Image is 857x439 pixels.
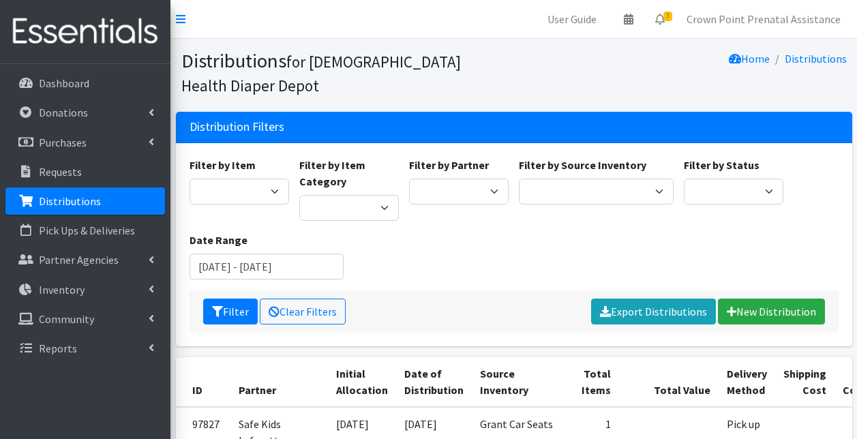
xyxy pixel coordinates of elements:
[729,52,770,65] a: Home
[181,49,509,96] h1: Distributions
[676,5,852,33] a: Crown Point Prenatal Assistance
[5,99,165,126] a: Donations
[5,246,165,273] a: Partner Agencies
[537,5,607,33] a: User Guide
[190,232,247,248] label: Date Range
[39,253,119,267] p: Partner Agencies
[519,157,646,173] label: Filter by Source Inventory
[39,312,94,326] p: Community
[396,357,472,407] th: Date of Distribution
[5,217,165,244] a: Pick Ups & Deliveries
[190,254,344,279] input: January 1, 2011 - December 31, 2011
[409,157,489,173] label: Filter by Partner
[5,276,165,303] a: Inventory
[5,70,165,97] a: Dashboard
[718,299,825,324] a: New Distribution
[619,357,719,407] th: Total Value
[39,106,88,119] p: Donations
[591,299,716,324] a: Export Distributions
[181,52,461,95] small: for [DEMOGRAPHIC_DATA] Health Diaper Depot
[39,224,135,237] p: Pick Ups & Deliveries
[39,283,85,297] p: Inventory
[684,157,760,173] label: Filter by Status
[39,194,101,208] p: Distributions
[190,157,256,173] label: Filter by Item
[39,136,87,149] p: Purchases
[203,299,258,324] button: Filter
[5,129,165,156] a: Purchases
[663,12,672,21] span: 3
[472,357,569,407] th: Source Inventory
[230,357,328,407] th: Partner
[785,52,847,65] a: Distributions
[5,305,165,333] a: Community
[299,157,399,190] label: Filter by Item Category
[5,158,165,185] a: Requests
[39,76,89,90] p: Dashboard
[569,357,619,407] th: Total Items
[190,120,284,134] h3: Distribution Filters
[719,357,775,407] th: Delivery Method
[39,165,82,179] p: Requests
[39,342,77,355] p: Reports
[5,335,165,362] a: Reports
[5,9,165,55] img: HumanEssentials
[775,357,835,407] th: Shipping Cost
[328,357,396,407] th: Initial Allocation
[5,187,165,215] a: Distributions
[260,299,346,324] a: Clear Filters
[176,357,230,407] th: ID
[644,5,676,33] a: 3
